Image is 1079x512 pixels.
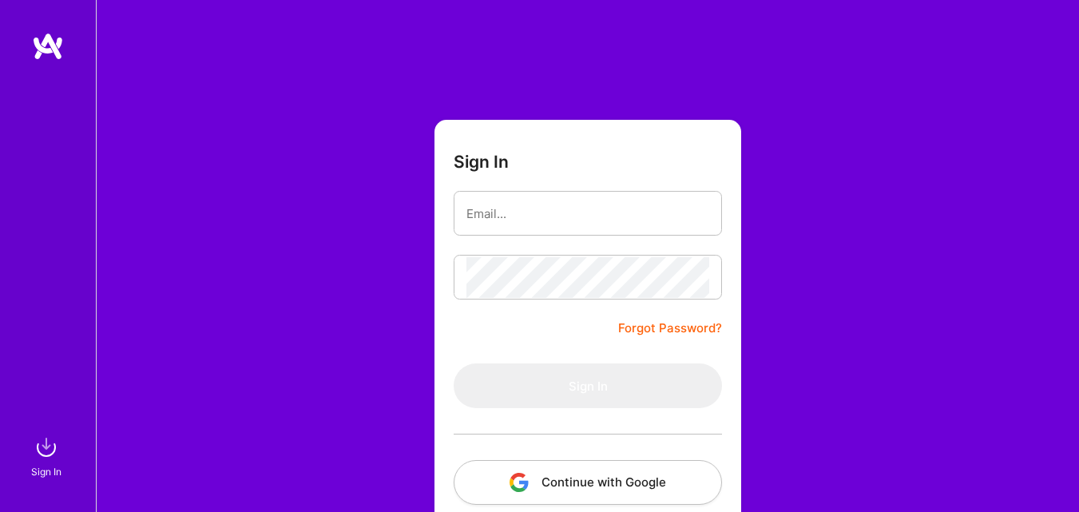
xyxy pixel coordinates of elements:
a: Forgot Password? [618,319,722,338]
img: sign in [30,431,62,463]
img: icon [510,473,529,492]
h3: Sign In [454,152,509,172]
div: Sign In [31,463,61,480]
button: Sign In [454,363,722,408]
input: Email... [466,193,709,234]
img: logo [32,32,64,61]
a: sign inSign In [34,431,62,480]
button: Continue with Google [454,460,722,505]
